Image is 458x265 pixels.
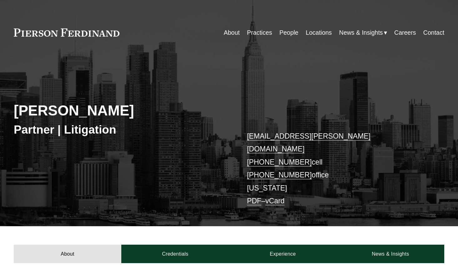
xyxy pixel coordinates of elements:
[247,197,261,205] a: PDF
[247,158,312,166] a: [PHONE_NUMBER]
[247,132,370,153] a: [EMAIL_ADDRESS][PERSON_NAME][DOMAIN_NAME]
[279,27,299,39] a: People
[14,245,121,263] a: About
[14,123,229,137] h3: Partner | Litigation
[423,27,444,39] a: Contact
[14,102,229,120] h2: [PERSON_NAME]
[339,27,383,38] span: News & Insights
[306,27,332,39] a: Locations
[229,245,337,263] a: Experience
[394,27,416,39] a: Careers
[224,27,240,39] a: About
[339,27,387,39] a: folder dropdown
[247,171,312,179] a: [PHONE_NUMBER]
[247,27,272,39] a: Practices
[121,245,229,263] a: Credentials
[337,245,444,263] a: News & Insights
[247,130,426,208] p: cell office [US_STATE] –
[265,197,284,205] a: vCard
